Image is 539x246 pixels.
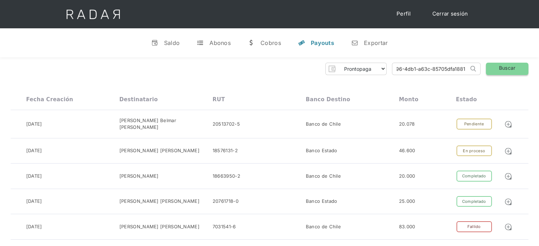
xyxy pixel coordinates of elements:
[456,145,492,156] div: En proceso
[248,39,255,46] div: w
[151,39,158,46] div: v
[26,173,42,180] div: [DATE]
[399,198,415,205] div: 25.000
[306,121,341,128] div: Banco de Chile
[213,173,240,180] div: 18663950-2
[399,96,419,103] div: Monto
[119,117,213,131] div: [PERSON_NAME] Belmar [PERSON_NAME]
[306,223,341,230] div: Banco de Chile
[164,39,180,46] div: Saldo
[306,147,337,154] div: Banco Estado
[213,96,225,103] div: RUT
[504,198,512,206] img: Detalle
[351,39,358,46] div: n
[504,120,512,128] img: Detalle
[209,39,231,46] div: Abonos
[306,96,350,103] div: Banco destino
[325,63,387,75] form: Form
[26,147,42,154] div: [DATE]
[213,223,236,230] div: 7031541-6
[399,173,415,180] div: 20.000
[119,198,200,205] div: [PERSON_NAME] [PERSON_NAME]
[26,223,42,230] div: [DATE]
[399,121,415,128] div: 20.078
[197,39,204,46] div: t
[399,147,415,154] div: 46.600
[456,119,492,130] div: Pendiente
[456,221,492,232] div: Fallido
[119,147,200,154] div: [PERSON_NAME] [PERSON_NAME]
[504,223,512,231] img: Detalle
[306,173,341,180] div: Banco de Chile
[364,39,388,46] div: Exportar
[26,121,42,128] div: [DATE]
[456,96,477,103] div: Estado
[298,39,305,46] div: y
[392,63,468,75] input: Busca por ID
[306,198,337,205] div: Banco Estado
[213,121,240,128] div: 20513702-5
[399,223,415,230] div: 83.000
[486,63,528,75] a: Buscar
[425,7,475,21] a: Cerrar sesión
[260,39,281,46] div: Cobros
[311,39,334,46] div: Payouts
[119,223,200,230] div: [PERSON_NAME] [PERSON_NAME]
[389,7,418,21] a: Perfil
[26,96,73,103] div: Fecha creación
[504,147,512,155] img: Detalle
[456,196,492,207] div: Completado
[26,198,42,205] div: [DATE]
[456,171,492,182] div: Completado
[213,147,238,154] div: 18576131-2
[504,172,512,180] img: Detalle
[119,96,158,103] div: Destinatario
[119,173,159,180] div: [PERSON_NAME]
[213,198,238,205] div: 20761718-0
